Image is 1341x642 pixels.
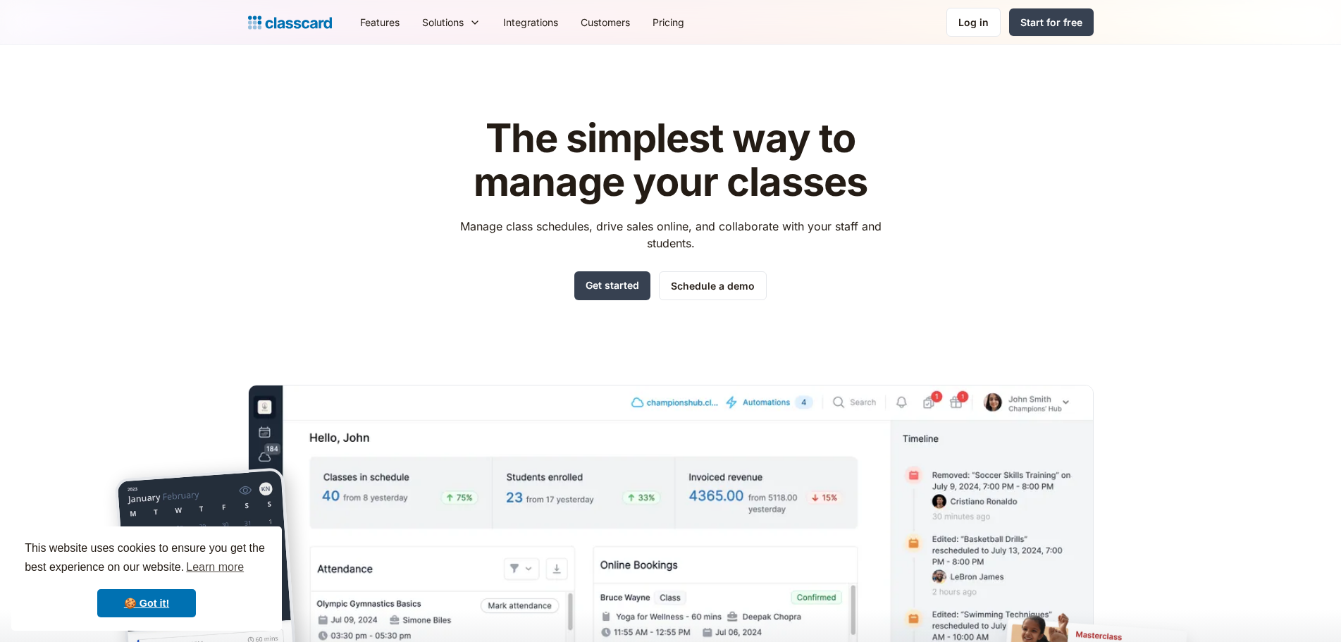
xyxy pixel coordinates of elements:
a: Integrations [492,6,569,38]
a: home [248,13,332,32]
div: Solutions [422,15,464,30]
div: cookieconsent [11,526,282,631]
div: Start for free [1020,15,1082,30]
p: Manage class schedules, drive sales online, and collaborate with your staff and students. [447,218,894,252]
a: learn more about cookies [184,557,246,578]
a: Features [349,6,411,38]
a: Get started [574,271,650,300]
div: Solutions [411,6,492,38]
a: Log in [946,8,1001,37]
span: This website uses cookies to ensure you get the best experience on our website. [25,540,268,578]
a: dismiss cookie message [97,589,196,617]
a: Start for free [1009,8,1094,36]
a: Pricing [641,6,696,38]
div: Log in [958,15,989,30]
a: Schedule a demo [659,271,767,300]
a: Customers [569,6,641,38]
h1: The simplest way to manage your classes [447,117,894,204]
